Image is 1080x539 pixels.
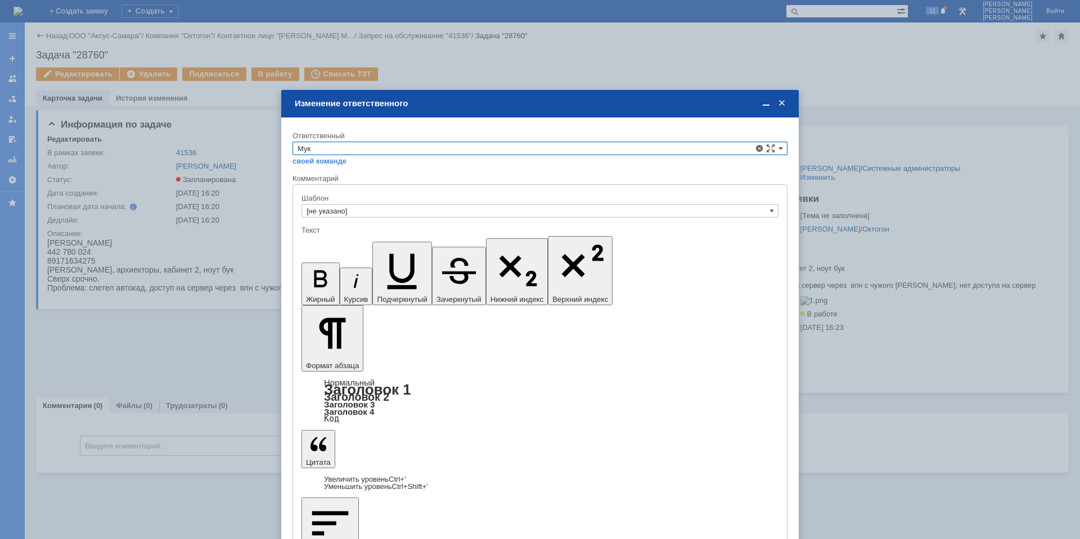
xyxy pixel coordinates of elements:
button: Курсив [340,268,373,305]
span: Зачеркнутый [436,295,481,304]
span: Удалить [755,144,764,153]
button: Жирный [301,262,340,305]
a: Increase [324,475,406,483]
a: Код [324,414,339,424]
span: Формат абзаца [306,361,359,370]
button: Верхний индекс [548,236,613,305]
a: Заголовок 4 [324,407,374,416]
span: Курсив [344,295,368,304]
span: Нижний индекс [490,295,544,304]
div: Цитата [301,475,778,490]
a: Заголовок 3 [324,400,375,409]
a: Decrease [324,482,428,491]
span: Закрыть [776,98,787,108]
a: своей команде [292,157,346,166]
span: Цитата [306,458,331,466]
span: Ctrl+Shift+' [392,482,428,491]
button: Цитата [301,430,335,468]
span: Жирный [306,295,335,304]
span: Сложная форма [766,144,775,153]
div: Формат абзаца [301,379,778,423]
a: Заголовок 2 [324,391,389,403]
a: Нормальный [324,378,375,387]
span: Подчеркнутый [377,295,427,304]
span: Ctrl+' [389,475,406,483]
div: Ответственный [292,132,785,139]
a: Заголовок 1 [324,381,411,398]
button: Зачеркнутый [432,247,486,305]
div: Изменение ответственного [295,98,787,108]
div: Шаблон [301,194,776,202]
span: Свернуть (Ctrl + M) [760,98,772,108]
div: Текст [301,227,776,234]
span: Верхний индекс [552,295,608,304]
div: Комментарий [292,174,787,184]
button: Подчеркнутый [372,242,431,305]
button: Формат абзаца [301,305,363,372]
button: Нижний индекс [486,238,548,305]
